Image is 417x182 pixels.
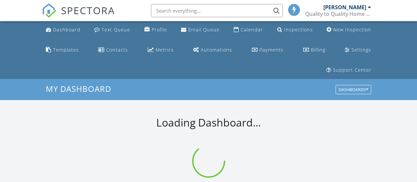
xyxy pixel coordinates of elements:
a: Contacts [96,44,131,56]
img: The Best Home Inspection Software - Spectora [42,3,56,18]
span: My Dashboard [46,83,111,94]
span: SPECTORA [61,3,115,17]
div: Settings [351,47,371,53]
div: Support Center [333,67,372,73]
a: Email Queue [178,24,222,36]
a: Text Queue [92,24,133,36]
a: SPECTORA [42,9,115,23]
a: Templates [43,44,81,56]
a: Payments [249,44,286,56]
a: Company Profile [142,24,170,36]
input: Search everything... [151,4,283,17]
a: Billing [301,44,328,56]
div: Profile [152,26,167,33]
div: Dashboards [339,88,368,92]
div: Automations [201,47,232,53]
a: New Inspection [324,24,374,36]
div: Inspections [284,26,313,33]
a: Metrics [145,44,176,56]
div: Email Queue [188,26,220,33]
div: Billing [311,47,325,53]
div: Contacts [106,47,128,53]
a: Inspections [275,24,315,36]
div: Metrics [156,47,174,53]
a: Dashboard [43,24,83,36]
div: [PERSON_NAME] [323,4,366,11]
div: New Inspection [333,26,371,33]
div: Payments [259,47,283,53]
div: Quality to Quality Home Services & Inspections [305,11,371,17]
div: Templates [53,47,79,53]
a: Calendar [231,24,266,36]
div: Calendar [241,26,263,33]
div: Text Queue [102,26,130,33]
a: Automations (Basic) [191,44,235,56]
a: Settings [342,44,374,56]
div: Dashboard [53,26,80,33]
a: Support Center [324,64,374,76]
button: Dashboards [336,85,371,94]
